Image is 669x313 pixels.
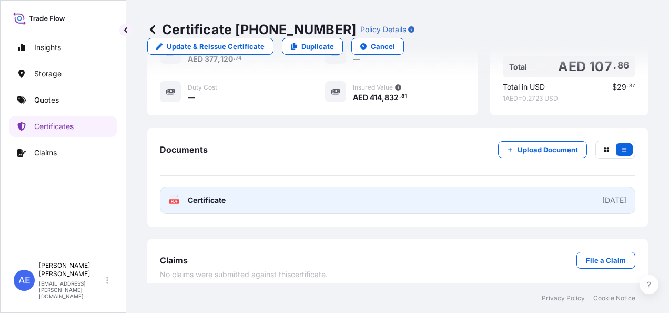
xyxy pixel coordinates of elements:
span: AE [18,275,31,286]
a: PDFCertificate[DATE] [160,187,635,214]
div: [DATE] [602,195,626,206]
span: $ [612,83,617,91]
span: 1 AED = 0.2723 USD [503,94,635,103]
span: 29 [617,83,626,91]
p: Upload Document [518,144,578,155]
p: Policy Details [360,24,406,35]
span: . [399,95,401,99]
span: Claims [160,255,188,266]
button: Upload Document [498,141,587,158]
a: Update & Reissue Certificate [147,38,273,55]
a: Claims [9,142,117,163]
span: . [627,84,629,88]
a: Storage [9,63,117,84]
span: , [382,94,384,101]
p: Cancel [371,41,395,52]
span: 832 [384,94,399,101]
a: Duplicate [282,38,343,55]
p: Quotes [34,95,59,105]
span: — [188,92,195,103]
a: Privacy Policy [542,294,585,302]
a: Insights [9,37,117,58]
p: Certificate [PHONE_NUMBER] [147,21,356,38]
span: Documents [160,144,208,155]
a: File a Claim [576,252,635,269]
span: Total in USD [503,82,545,92]
span: No claims were submitted against this certificate . [160,269,328,280]
span: 37 [629,84,635,88]
span: Insured Value [353,83,393,92]
span: Duty Cost [188,83,217,92]
span: 81 [401,95,407,99]
p: Claims [34,148,57,158]
p: Storage [34,69,62,79]
p: [PERSON_NAME] [PERSON_NAME] [39,261,104,278]
a: Cookie Notice [593,294,635,302]
span: AED [353,94,368,101]
button: Cancel [351,38,404,55]
a: Certificates [9,116,117,137]
p: Duplicate [301,41,334,52]
p: Update & Reissue Certificate [167,41,265,52]
a: Quotes [9,90,117,111]
p: Insights [34,42,61,53]
span: 414 [370,94,382,101]
text: PDF [171,200,178,203]
p: Certificates [34,121,74,132]
p: [EMAIL_ADDRESS][PERSON_NAME][DOMAIN_NAME] [39,280,104,299]
p: File a Claim [586,255,626,266]
span: Certificate [188,195,226,206]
